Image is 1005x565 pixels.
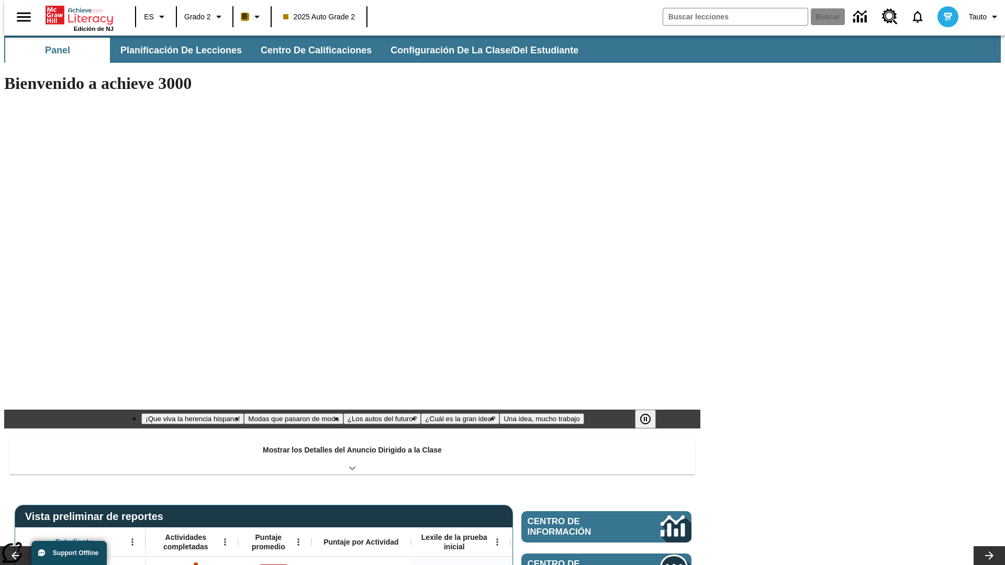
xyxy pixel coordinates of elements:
[243,533,294,551] span: Puntaje promedio
[141,413,244,424] button: Diapositiva 1 ¡Que viva la herencia hispana!
[4,36,1001,63] div: Subbarra de navegación
[112,38,250,63] button: Planificación de lecciones
[125,534,140,550] button: Abrir menú
[263,445,442,456] p: Mostrar los Detalles del Anuncio Dirigido a la Clase
[635,410,656,428] button: Pausar
[261,44,372,56] span: Centro de calificaciones
[421,413,499,424] button: Diapositiva 4 ¿Cuál es la gran idea?
[323,537,398,547] span: Puntaje por Actividad
[4,8,153,18] body: Máximo 600 caracteres Presiona Escape para desactivar la barra de herramientas Presiona Alt + F10...
[139,7,173,26] button: Lenguaje: ES, Selecciona un idioma
[499,413,584,424] button: Diapositiva 5 Una idea, mucho trabajo
[5,38,110,63] button: Panel
[931,3,965,30] button: Escoja un nuevo avatar
[120,44,242,56] span: Planificación de lecciones
[969,12,987,22] span: Tauto
[416,533,493,551] span: Lexile de la prueba inicial
[4,38,588,63] div: Subbarra de navegación
[46,5,114,26] a: Portada
[489,534,505,550] button: Abrir menú
[151,533,220,551] span: Actividades completadas
[237,7,267,26] button: Boost El color de la clase es anaranjado claro. Cambiar el color de la clase.
[283,12,355,22] span: 2025 Auto Grade 2
[31,541,107,565] button: Support Offline
[521,511,691,543] a: Centro de información
[876,3,904,31] a: Centro de recursos, Se abrirá en una pestaña nueva.
[937,6,958,27] img: avatar image
[9,438,695,474] div: Mostrar los Detalles del Anuncio Dirigido a la Clase
[144,12,154,22] span: ES
[55,537,93,547] span: Estudiante
[184,12,211,22] span: Grado 2
[528,516,626,537] span: Centro de información
[242,10,248,23] span: B
[45,44,70,56] span: Panel
[390,44,578,56] span: Configuración de la clase/del estudiante
[244,413,343,424] button: Diapositiva 2 Modas que pasaron de moda
[635,410,666,428] div: Pausar
[974,546,1005,565] button: Carrusel de lecciones, seguir
[4,74,700,93] h1: Bienvenido a achieve 3000
[343,413,421,424] button: Diapositiva 3 ¿Los autos del futuro?
[217,534,233,550] button: Abrir menú
[252,38,380,63] button: Centro de calificaciones
[382,38,587,63] button: Configuración de la clase/del estudiante
[46,4,114,32] div: Portada
[53,549,98,557] span: Support Offline
[847,3,876,31] a: Centro de información
[904,3,931,30] a: Notificaciones
[74,26,114,32] span: Edición de NJ
[25,511,169,523] span: Vista preliminar de reportes
[291,534,306,550] button: Abrir menú
[180,7,229,26] button: Grado: Grado 2, Elige un grado
[663,8,808,25] input: Buscar campo
[965,7,1005,26] button: Perfil/Configuración
[8,2,39,32] button: Abrir el menú lateral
